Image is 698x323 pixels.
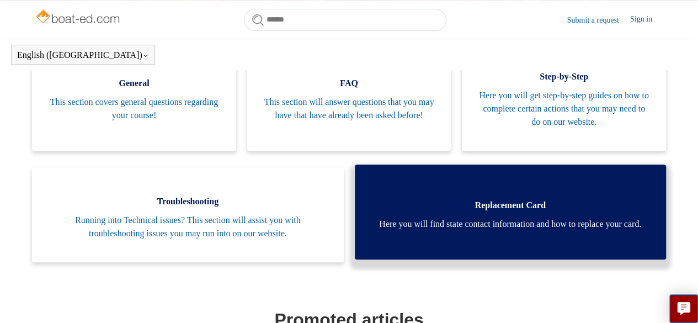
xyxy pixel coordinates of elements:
[49,96,220,122] span: This section covers general questions regarding your course!
[478,70,649,83] span: Step-by-Step
[478,89,649,129] span: Here you will get step-by-step guides on how to complete certain actions that you may need to do ...
[49,214,327,240] span: Running into Technical issues? This section will assist you with troubleshooting issues you may r...
[32,167,343,262] a: Troubleshooting Running into Technical issues? This section will assist you with troubleshooting ...
[630,13,663,27] a: Sign in
[264,96,435,122] span: This section will answer questions that you may have that have already been asked before!
[462,43,666,151] a: Step-by-Step Here you will get step-by-step guides on how to complete certain actions that you ma...
[355,165,666,260] a: Replacement Card Here you will find state contact information and how to replace your card.
[264,77,435,90] span: FAQ
[244,9,446,31] input: Search
[32,43,236,151] a: General This section covers general questions regarding your course!
[371,218,649,231] span: Here you will find state contact information and how to replace your card.
[567,14,630,26] a: Submit a request
[247,43,451,151] a: FAQ This section will answer questions that you may have that have already been asked before!
[35,7,122,29] img: Boat-Ed Help Center home page
[371,199,649,212] span: Replacement Card
[669,294,698,323] button: Live chat
[49,77,220,90] span: General
[17,50,149,60] button: English ([GEOGRAPHIC_DATA])
[49,195,327,208] span: Troubleshooting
